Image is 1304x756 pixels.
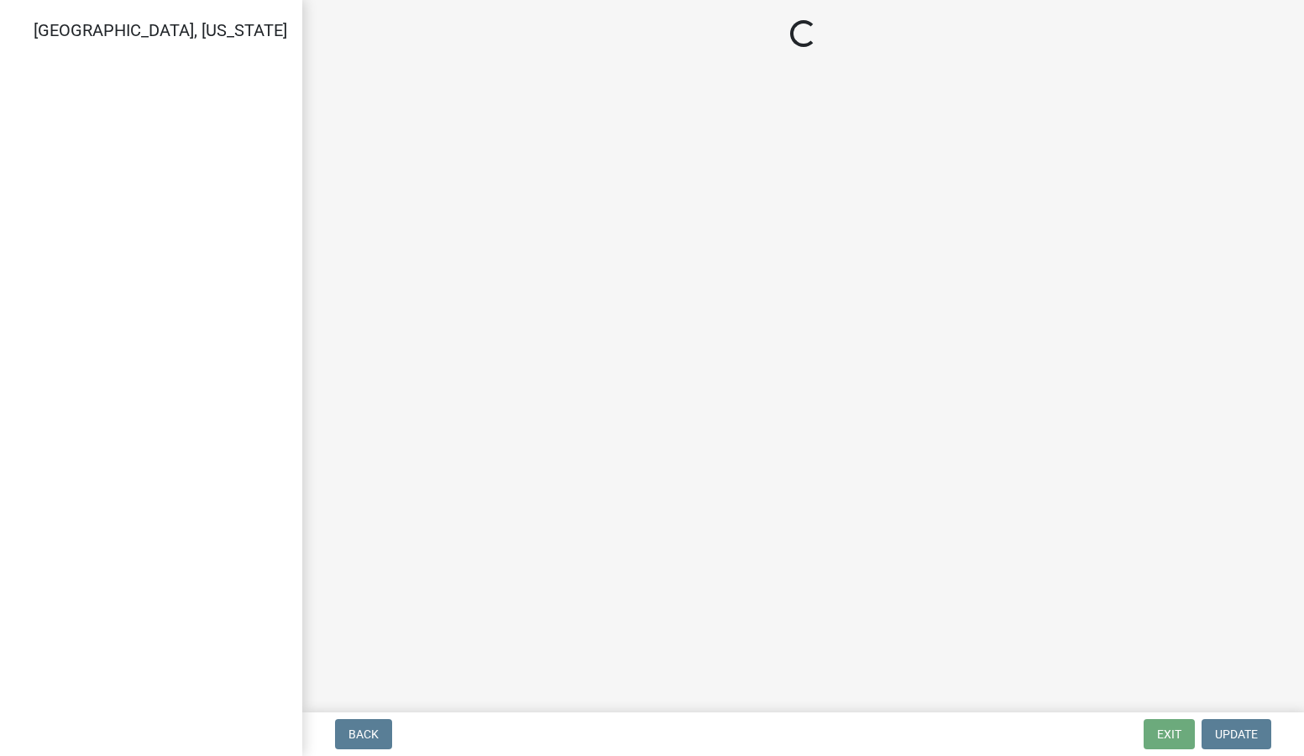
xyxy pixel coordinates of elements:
[1202,719,1271,749] button: Update
[1144,719,1195,749] button: Exit
[335,719,392,749] button: Back
[1215,727,1258,741] span: Update
[34,20,287,40] span: [GEOGRAPHIC_DATA], [US_STATE]
[348,727,379,741] span: Back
